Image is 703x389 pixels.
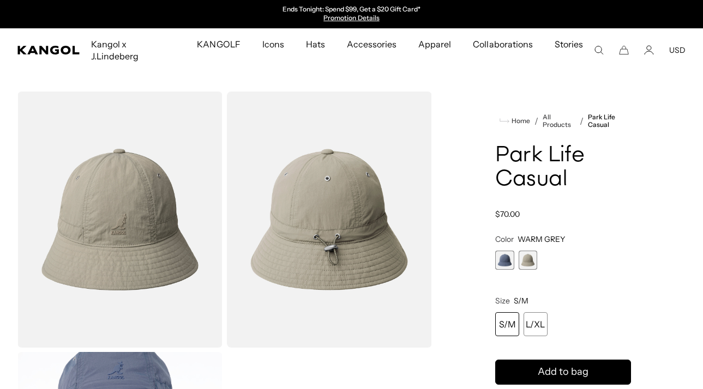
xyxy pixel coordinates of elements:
a: Collaborations [462,28,543,60]
span: WARM GREY [518,234,565,244]
a: Kangol [17,46,80,54]
button: Cart [619,45,629,55]
div: Announcement [239,5,464,23]
span: Icons [262,28,284,60]
span: Apparel [418,28,451,60]
span: Hats [306,28,325,60]
li: / [575,114,584,127]
a: All Products [543,113,575,129]
div: 2 of 2 [519,251,538,270]
button: USD [669,45,686,55]
div: S/M [495,312,519,336]
span: Home [509,117,530,125]
a: Stories [544,28,594,72]
div: 1 of 2 [239,5,464,23]
div: 1 of 2 [495,251,514,270]
img: color-warm-grey [17,92,223,348]
slideshow-component: Announcement bar [239,5,464,23]
a: Kangol x J.Lindeberg [80,28,186,72]
button: Add to bag [495,360,631,385]
div: L/XL [524,312,548,336]
span: Kangol x J.Lindeberg [91,28,175,72]
span: Stories [555,28,583,72]
span: KANGOLF [197,28,240,60]
label: DARK DENIM BLUE [495,251,514,270]
a: Apparel [407,28,462,60]
span: S/M [514,296,528,306]
a: Account [644,45,654,55]
li: / [530,114,538,127]
a: Icons [251,28,295,60]
span: Add to bag [538,364,588,379]
a: Home [500,116,530,126]
h1: Park Life Casual [495,144,631,192]
nav: breadcrumbs [495,113,631,129]
img: color-warm-grey [227,92,432,348]
span: Accessories [347,28,396,60]
a: Park Life Casual [588,113,631,129]
a: Promotion Details [323,14,379,22]
span: Color [495,234,514,244]
a: Hats [295,28,336,60]
label: WARM GREY [519,251,538,270]
span: Collaborations [473,28,532,60]
span: $70.00 [495,209,520,219]
a: Accessories [336,28,407,60]
p: Ends Tonight: Spend $99, Get a $20 Gift Card* [283,5,420,14]
span: Size [495,296,510,306]
a: KANGOLF [186,28,251,60]
summary: Search here [594,45,604,55]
